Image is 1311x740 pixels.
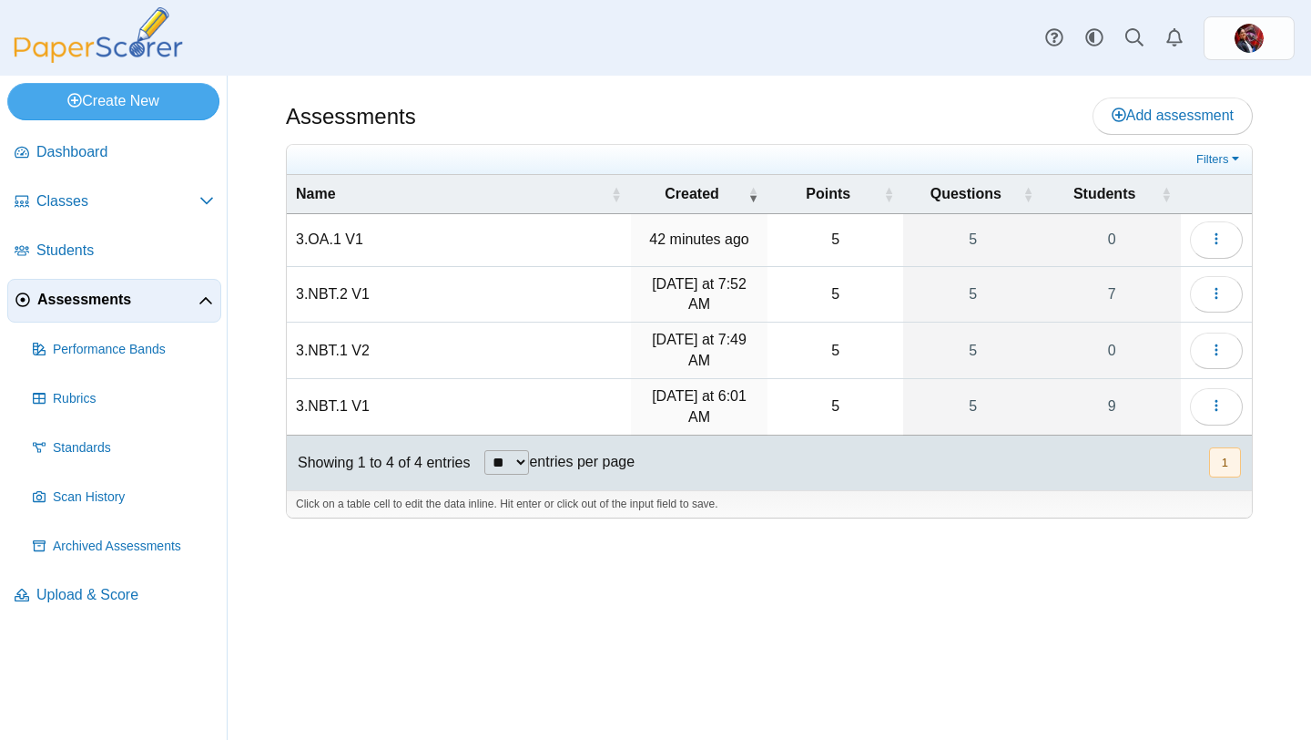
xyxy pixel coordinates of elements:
[287,267,631,324] td: 3.NBT.2 V1
[903,267,1042,323] a: 5
[1192,150,1247,169] a: Filters
[7,131,221,175] a: Dashboard
[25,476,221,519] a: Scan History
[53,538,214,556] span: Archived Assessments
[286,101,416,132] h1: Assessments
[652,332,747,367] time: Oct 3, 2025 at 7:49 AM
[767,379,903,436] td: 5
[777,184,879,204] span: Points
[767,267,903,324] td: 5
[7,574,221,618] a: Upload & Score
[883,185,894,203] span: Points : Activate to sort
[747,185,758,203] span: Created : Activate to remove sorting
[7,7,189,63] img: PaperScorer
[767,323,903,379] td: 5
[37,290,198,310] span: Assessments
[1209,447,1241,478] button: 1
[287,379,631,436] td: 3.NBT.1 V1
[287,436,470,490] div: Showing 1 to 4 of 4 entries
[25,427,221,470] a: Standards
[649,231,748,247] time: Oct 6, 2025 at 8:44 AM
[652,276,747,312] time: Oct 3, 2025 at 7:52 AM
[36,191,199,211] span: Classes
[53,341,214,359] span: Performance Bands
[903,323,1042,378] a: 5
[7,230,221,273] a: Students
[1042,323,1181,378] a: 0
[53,390,214,408] span: Rubrics
[611,185,622,203] span: Name : Activate to sort
[7,279,221,323] a: Assessments
[903,214,1042,265] a: 5
[1042,267,1181,323] a: 7
[7,50,189,66] a: PaperScorer
[1204,16,1295,60] a: ps.yyrSfKExD6VWH9yo
[1235,24,1264,53] img: ps.yyrSfKExD6VWH9yo
[36,241,214,261] span: Students
[1092,98,1253,134] a: Add assessment
[912,184,1019,204] span: Questions
[1052,184,1157,204] span: Students
[640,184,744,204] span: Created
[25,525,221,569] a: Archived Assessments
[529,454,635,469] label: entries per page
[1042,214,1181,265] a: 0
[767,214,903,266] td: 5
[1042,379,1181,435] a: 9
[287,323,631,379] td: 3.NBT.1 V2
[287,214,631,266] td: 3.OA.1 V1
[25,328,221,372] a: Performance Bands
[25,377,221,421] a: Rubrics
[1161,185,1172,203] span: Students : Activate to sort
[36,142,214,162] span: Dashboard
[36,585,214,605] span: Upload & Score
[53,488,214,507] span: Scan History
[1154,18,1194,58] a: Alerts
[1235,24,1264,53] span: Greg Mullen
[7,83,219,119] a: Create New
[287,490,1252,518] div: Click on a table cell to edit the data inline. Hit enter or click out of the input field to save.
[1207,447,1241,478] nav: pagination
[1112,108,1234,123] span: Add assessment
[652,388,747,424] time: Oct 2, 2025 at 6:01 AM
[296,184,607,204] span: Name
[7,180,221,224] a: Classes
[53,439,214,457] span: Standards
[903,379,1042,435] a: 5
[1022,185,1033,203] span: Questions : Activate to sort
